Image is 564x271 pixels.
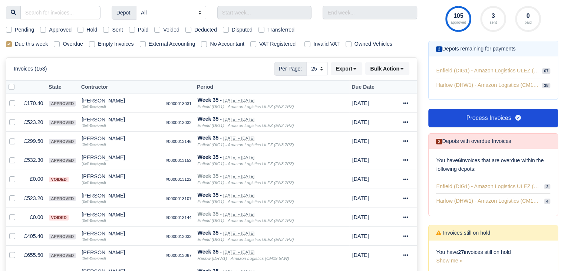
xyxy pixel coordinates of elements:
span: approved [49,253,76,258]
span: approved [49,196,76,202]
i: Enfield (DIG1) - Amazon Logistics ULEZ (EN3 7PZ) [198,199,294,204]
strong: 6 [458,157,461,163]
h6: Invoices (153) [14,66,47,72]
small: #0000013031 [166,101,192,106]
small: [DATE] » [DATE] [223,117,254,122]
div: [PERSON_NAME] [82,193,160,198]
span: 38 [542,83,550,88]
small: (Self-Employed) [82,238,106,241]
iframe: Chat Widget [431,185,564,271]
div: [PERSON_NAME] [82,117,160,122]
small: (Self-Employed) [82,181,106,185]
div: [PERSON_NAME] [82,174,160,179]
label: Owned Vehicles [354,40,392,48]
th: State [46,80,79,94]
td: £0.00 [21,208,46,227]
strong: Week 35 - [198,192,222,198]
span: approved [49,120,76,125]
i: Harlow (DHW1) - Amazon Logistics (CM19 5AW) [198,256,289,261]
span: 2 days from now [352,252,369,258]
small: [DATE] » [DATE] [223,136,254,141]
div: [PERSON_NAME] [82,155,160,160]
span: approved [49,101,76,107]
small: #0000013144 [166,215,192,220]
div: [PERSON_NAME] [82,98,160,103]
span: 2 [436,139,442,144]
span: Harlow (DHW1) - Amazon Logistics (CM19 5AW) [436,81,539,89]
i: Enfield (DIG1) - Amazon Logistics ULEZ (EN3 7PZ) [198,143,294,147]
strong: Week 35 - [198,173,222,179]
td: £523.20 [21,189,46,208]
td: £405.40 [21,227,46,246]
span: 2 [436,46,442,52]
a: Harlow (DHW1) - Amazon Logistics (CM19 5AW) 38 [436,78,550,92]
h6: Depots remaining for payments [436,46,515,52]
label: External Accounting [149,40,195,48]
label: Sent [112,26,123,34]
label: Approved [49,26,72,34]
small: #0000013146 [166,139,192,144]
label: Paid [138,26,149,34]
span: 2 days from now [352,233,369,239]
span: Enfield (DIG1) - Amazon Logistics ULEZ (EN3 7PZ) [436,182,541,191]
input: End week... [323,6,417,19]
h6: Depots with overdue Invoices [436,138,511,144]
i: Enfield (DIG1) - Amazon Logistics ULEZ (EN3 7PZ) [198,123,294,128]
input: Start week... [217,6,312,19]
small: (Self-Employed) [82,219,106,222]
td: £299.50 [21,132,46,151]
a: Enfield (DIG1) - Amazon Logistics ULEZ (EN3 7PZ) 2 [436,179,550,194]
td: £523.20 [21,113,46,132]
div: Export [331,62,365,75]
small: [DATE] » [DATE] [223,212,254,217]
small: (Self-Employed) [82,124,106,127]
label: VAT Registered [259,40,296,48]
small: #0000013107 [166,196,192,201]
th: Period [195,80,349,94]
label: Empty Invoices [98,40,134,48]
label: Overdue [63,40,83,48]
span: voided [49,177,68,182]
span: 2 days from now [352,119,369,125]
strong: Week 35 - [198,97,222,103]
label: Pending [15,26,34,34]
button: Export [331,62,362,75]
strong: Week 35 - [198,249,222,255]
label: Hold [86,26,97,34]
small: (Self-Employed) [82,200,106,203]
span: Per Page: [274,62,307,75]
label: Deducted [194,26,217,34]
span: 2 days from now [352,176,369,182]
td: £0.00 [21,170,46,189]
span: approved [49,234,76,239]
strong: Week 35 - [198,211,222,217]
span: Enfield (DIG1) - Amazon Logistics ULEZ (EN3 7PZ) [436,67,539,75]
small: [DATE] » [DATE] [223,174,254,179]
label: Transferred [267,26,294,34]
small: (Self-Employed) [82,143,106,146]
small: [DATE] » [DATE] [223,193,254,198]
button: Bulk Action [365,62,409,75]
i: Enfield (DIG1) - Amazon Logistics ULEZ (EN3 7PZ) [198,180,294,185]
p: You have invoices that are overdue within the following depots: [436,156,550,173]
div: [PERSON_NAME] [82,136,160,141]
small: #0000013122 [166,177,192,182]
small: #0000013032 [166,120,192,125]
label: No Accountant [210,40,244,48]
a: Process Invoices [428,109,558,127]
div: [PERSON_NAME] [82,212,160,217]
small: [DATE] » [DATE] [223,250,254,255]
th: Due Date [349,80,391,94]
span: 2 [544,184,550,190]
small: #0000013033 [166,234,192,239]
span: Depot: [112,6,136,19]
strong: Week 35 - [198,154,222,160]
span: 2 days from now [352,157,369,163]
